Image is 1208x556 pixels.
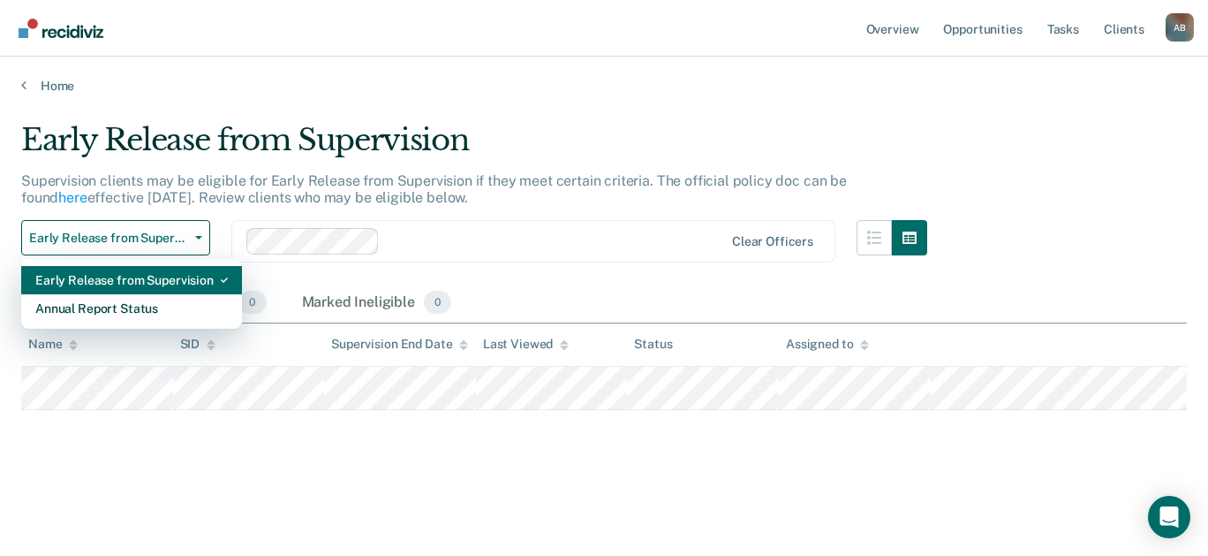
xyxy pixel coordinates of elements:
[35,266,228,294] div: Early Release from Supervision
[238,291,266,314] span: 0
[786,337,869,352] div: Assigned to
[28,337,78,352] div: Name
[1166,13,1194,42] button: Profile dropdown button
[331,337,468,352] div: Supervision End Date
[1166,13,1194,42] div: A B
[298,284,456,323] div: Marked Ineligible0
[58,189,87,206] a: here
[424,291,451,314] span: 0
[483,337,569,352] div: Last Viewed
[732,234,813,249] div: Clear officers
[180,337,216,352] div: SID
[21,172,847,206] p: Supervision clients may be eligible for Early Release from Supervision if they meet certain crite...
[21,122,927,172] div: Early Release from Supervision
[29,231,188,246] span: Early Release from Supervision
[19,19,103,38] img: Recidiviz
[1148,496,1190,538] div: Open Intercom Messenger
[21,78,1187,94] a: Home
[21,220,210,255] button: Early Release from Supervision
[634,337,672,352] div: Status
[35,294,228,323] div: Annual Report Status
